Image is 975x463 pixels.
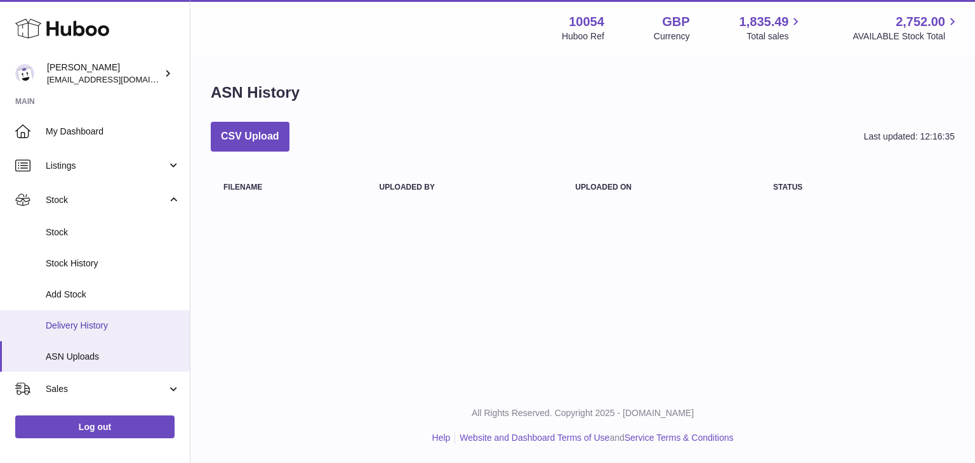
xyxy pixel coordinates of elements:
strong: GBP [662,13,689,30]
div: Last updated: 12:16:35 [864,131,955,143]
span: Listings [46,160,167,172]
a: 1,835.49 Total sales [740,13,804,42]
h1: ASN History [211,82,300,103]
a: Help [432,433,451,443]
p: All Rights Reserved. Copyright 2025 - [DOMAIN_NAME] [201,407,965,419]
span: Sales [46,383,167,395]
th: Uploaded by [367,171,563,204]
button: CSV Upload [211,122,289,152]
a: 2,752.00 AVAILABLE Stock Total [852,13,960,42]
span: Stock [46,194,167,206]
span: 2,752.00 [896,13,945,30]
div: Huboo Ref [562,30,604,42]
span: Delivery History [46,320,180,332]
span: AVAILABLE Stock Total [852,30,960,42]
img: internalAdmin-10054@internal.huboo.com [15,64,34,83]
span: Stock [46,226,180,238]
strong: 10054 [569,13,604,30]
span: My Dashboard [46,126,180,138]
span: Stock History [46,258,180,270]
th: Filename [211,171,367,204]
a: Website and Dashboard Terms of Use [460,433,609,443]
span: Total sales [746,30,803,42]
th: Status [760,171,893,204]
li: and [455,432,733,444]
a: Service Terms & Conditions [625,433,734,443]
div: [PERSON_NAME] [47,62,161,86]
th: actions [893,171,955,204]
span: Add Stock [46,289,180,301]
span: 1,835.49 [740,13,789,30]
span: [EMAIL_ADDRESS][DOMAIN_NAME] [47,74,187,84]
th: Uploaded on [562,171,760,204]
a: Log out [15,415,175,438]
span: ASN Uploads [46,351,180,363]
div: Currency [654,30,690,42]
